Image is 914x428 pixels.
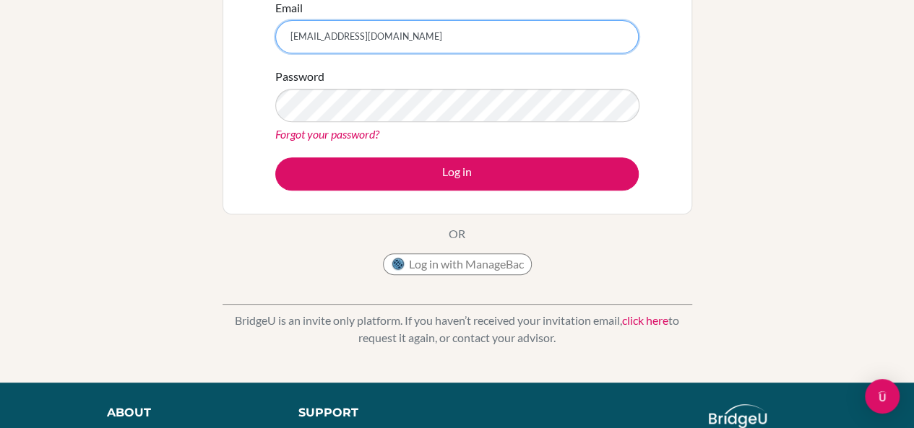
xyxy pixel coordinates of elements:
a: Forgot your password? [275,127,379,141]
div: Open Intercom Messenger [865,379,900,414]
div: Support [298,404,443,422]
div: About [107,404,266,422]
button: Log in [275,157,639,191]
label: Password [275,68,324,85]
p: OR [449,225,465,243]
img: logo_white@2x-f4f0deed5e89b7ecb1c2cc34c3e3d731f90f0f143d5ea2071677605dd97b5244.png [709,404,767,428]
p: BridgeU is an invite only platform. If you haven’t received your invitation email, to request it ... [223,312,692,346]
a: click here [622,313,668,327]
button: Log in with ManageBac [383,253,532,275]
